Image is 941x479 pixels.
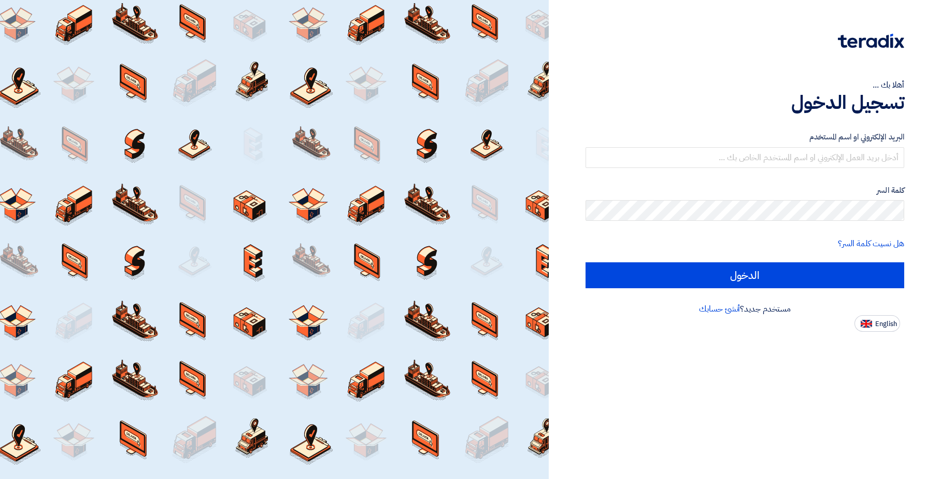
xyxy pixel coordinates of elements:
[838,34,904,48] img: Teradix logo
[854,315,900,332] button: English
[586,79,904,91] div: أهلا بك ...
[699,303,740,315] a: أنشئ حسابك
[875,320,897,328] span: English
[586,185,904,196] label: كلمة السر
[838,237,904,250] a: هل نسيت كلمة السر؟
[586,303,904,315] div: مستخدم جديد؟
[586,91,904,114] h1: تسجيل الدخول
[586,262,904,288] input: الدخول
[586,147,904,168] input: أدخل بريد العمل الإلكتروني او اسم المستخدم الخاص بك ...
[586,131,904,143] label: البريد الإلكتروني او اسم المستخدم
[861,320,872,328] img: en-US.png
